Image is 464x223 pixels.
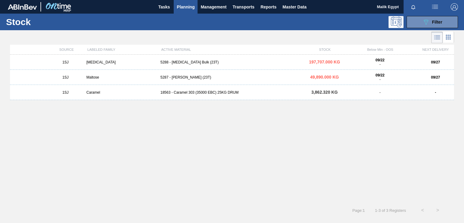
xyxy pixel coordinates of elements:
[388,16,404,28] div: Programming: no user selected
[352,208,365,213] span: Page : 1
[431,75,440,79] strong: 09/27
[158,90,306,95] div: 18563 - Caramel 303 (35000 EBC) 25KG DRUM
[431,32,443,43] div: List Vision
[343,48,417,51] div: Below Min - OOS
[432,20,442,24] span: Filter
[374,208,406,213] span: 1 - 3 of 3 Registers
[306,48,343,51] div: STOCK
[85,48,159,51] div: LABELED FAMILY
[201,3,227,11] span: Management
[84,75,158,79] div: Maltose
[158,60,306,64] div: 5288 - [MEDICAL_DATA] Bulk (23T)
[407,16,458,28] button: Filter
[375,73,385,77] strong: 09/22
[282,3,306,11] span: Master Data
[62,75,69,79] span: 1SJ
[84,60,158,64] div: [MEDICAL_DATA]
[417,48,454,51] div: NEXT DELIVERY
[435,90,436,95] strong: -
[159,48,307,51] div: ACTIVE MATERIAL
[431,3,439,11] img: userActions
[443,32,454,43] div: Card Vision
[309,60,340,64] span: 197,707.000 KG
[48,48,85,51] div: SOURCE
[375,58,385,62] strong: 09/22
[233,3,254,11] span: Transports
[158,75,306,79] div: 5287 - [PERSON_NAME] (23T)
[311,90,338,95] span: 3,862.320 KG
[379,90,381,95] span: -
[157,3,171,11] span: Tasks
[177,3,195,11] span: Planning
[415,203,430,218] button: <
[404,3,423,11] button: Notifications
[379,62,381,66] span: -
[379,77,381,82] span: -
[8,4,37,10] img: TNhmsLtSVTkK8tSr43FrP2fwEKptu5GPRR3wAAAABJRU5ErkJggg==
[451,3,458,11] img: Logout
[6,18,93,25] h1: Stock
[430,203,445,218] button: >
[260,3,276,11] span: Reports
[310,75,339,79] span: 49,890.000 KG
[431,60,440,64] strong: 09/27
[84,90,158,95] div: Caramel
[62,60,69,64] span: 1SJ
[62,90,69,95] span: 1SJ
